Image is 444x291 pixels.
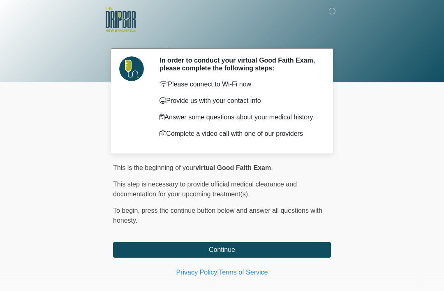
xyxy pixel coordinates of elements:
h2: In order to conduct your virtual Good Faith Exam, please complete the following steps: [160,56,319,72]
a: Terms of Service [219,269,268,276]
p: Complete a video call with one of our providers [160,129,319,139]
p: Please connect to Wi-Fi now [160,79,319,89]
img: Agent Avatar [119,56,144,81]
button: Continue [113,242,331,258]
p: Answer some questions about your medical history [160,112,319,122]
strong: virtual Good Faith Exam [195,164,271,171]
a: Privacy Policy [176,269,217,276]
a: | [217,269,219,276]
span: This step is necessary to provide official medical clearance and documentation for your upcoming ... [113,181,297,198]
span: To begin, [113,207,141,214]
p: Provide us with your contact info [160,96,319,106]
img: The DRIPBaR - New Braunfels Logo [105,6,136,33]
span: . [271,164,273,171]
span: This is the beginning of your [113,164,195,171]
span: press the continue button below and answer all questions with honesty. [113,207,322,224]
